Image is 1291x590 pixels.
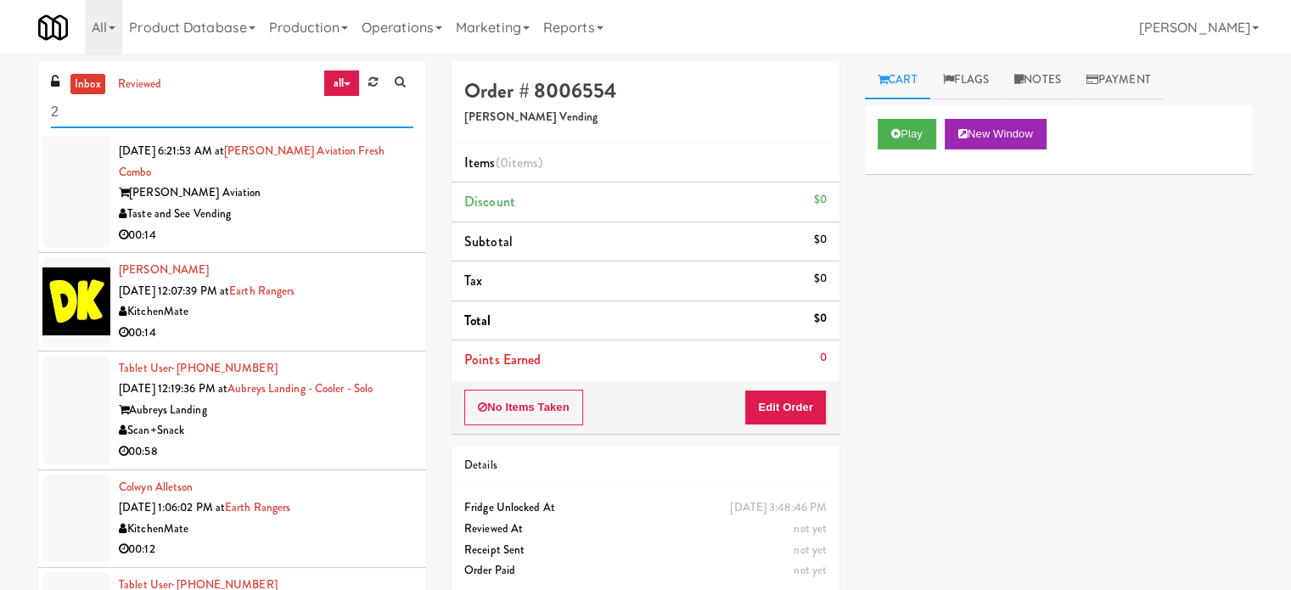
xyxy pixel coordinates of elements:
[119,204,413,225] div: Taste and See Vending
[38,470,426,568] li: Colwyn Alletson[DATE] 1:06:02 PM atEarth RangersKitchenMate00:12
[119,441,413,463] div: 00:58
[225,499,290,515] a: Earth Rangers
[119,499,225,515] span: [DATE] 1:06:02 PM at
[820,347,827,368] div: 0
[945,119,1047,149] button: New Window
[464,271,482,290] span: Tax
[229,283,295,299] a: Earth Rangers
[508,153,539,172] ng-pluralize: items
[1074,61,1164,99] a: Payment
[119,380,227,396] span: [DATE] 12:19:36 PM at
[119,323,413,344] div: 00:14
[119,143,384,180] a: [PERSON_NAME] Aviation Fresh Combo
[119,261,209,278] a: [PERSON_NAME]
[70,74,105,95] a: inbox
[119,301,413,323] div: KitchenMate
[814,268,827,289] div: $0
[464,560,827,582] div: Order Paid
[814,229,827,250] div: $0
[464,311,491,330] span: Total
[119,360,278,376] a: Tablet User· [PHONE_NUMBER]
[119,183,413,204] div: [PERSON_NAME] Aviation
[464,519,827,540] div: Reviewed At
[38,253,426,351] li: [PERSON_NAME][DATE] 12:07:39 PM atEarth RangersKitchenMate00:14
[464,497,827,519] div: Fridge Unlocked At
[464,192,515,211] span: Discount
[119,283,229,299] span: [DATE] 12:07:39 PM at
[51,97,413,128] input: Search vision orders
[814,308,827,329] div: $0
[730,497,827,519] div: [DATE] 3:48:46 PM
[119,225,413,246] div: 00:14
[464,111,827,124] h5: [PERSON_NAME] Vending
[794,542,827,558] span: not yet
[119,122,278,138] a: Tablet User· [PHONE_NUMBER]
[464,232,513,251] span: Subtotal
[464,153,542,172] span: Items
[464,455,827,476] div: Details
[114,74,166,95] a: reviewed
[1002,61,1074,99] a: Notes
[119,420,413,441] div: Scan+Snack
[171,122,278,138] span: · [PHONE_NUMBER]
[227,380,373,396] a: Aubreys Landing - Cooler - Solo
[464,80,827,102] h4: Order # 8006554
[323,70,359,97] a: all
[496,153,543,172] span: (0 )
[119,539,413,560] div: 00:12
[794,520,827,537] span: not yet
[865,61,930,99] a: Cart
[814,189,827,211] div: $0
[878,119,936,149] button: Play
[464,350,541,369] span: Points Earned
[38,351,426,470] li: Tablet User· [PHONE_NUMBER][DATE] 12:19:36 PM atAubreys Landing - Cooler - SoloAubreys LandingSca...
[119,519,413,540] div: KitchenMate
[119,479,194,495] a: Colwyn Alletson
[464,540,827,561] div: Receipt Sent
[38,13,68,42] img: Micromart
[119,143,224,159] span: [DATE] 6:21:53 AM at
[119,400,413,421] div: Aubreys Landing
[744,390,827,425] button: Edit Order
[464,390,583,425] button: No Items Taken
[38,114,426,254] li: Tablet User· [PHONE_NUMBER][DATE] 6:21:53 AM at[PERSON_NAME] Aviation Fresh Combo[PERSON_NAME] Av...
[171,360,278,376] span: · [PHONE_NUMBER]
[930,61,1002,99] a: Flags
[794,562,827,578] span: not yet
